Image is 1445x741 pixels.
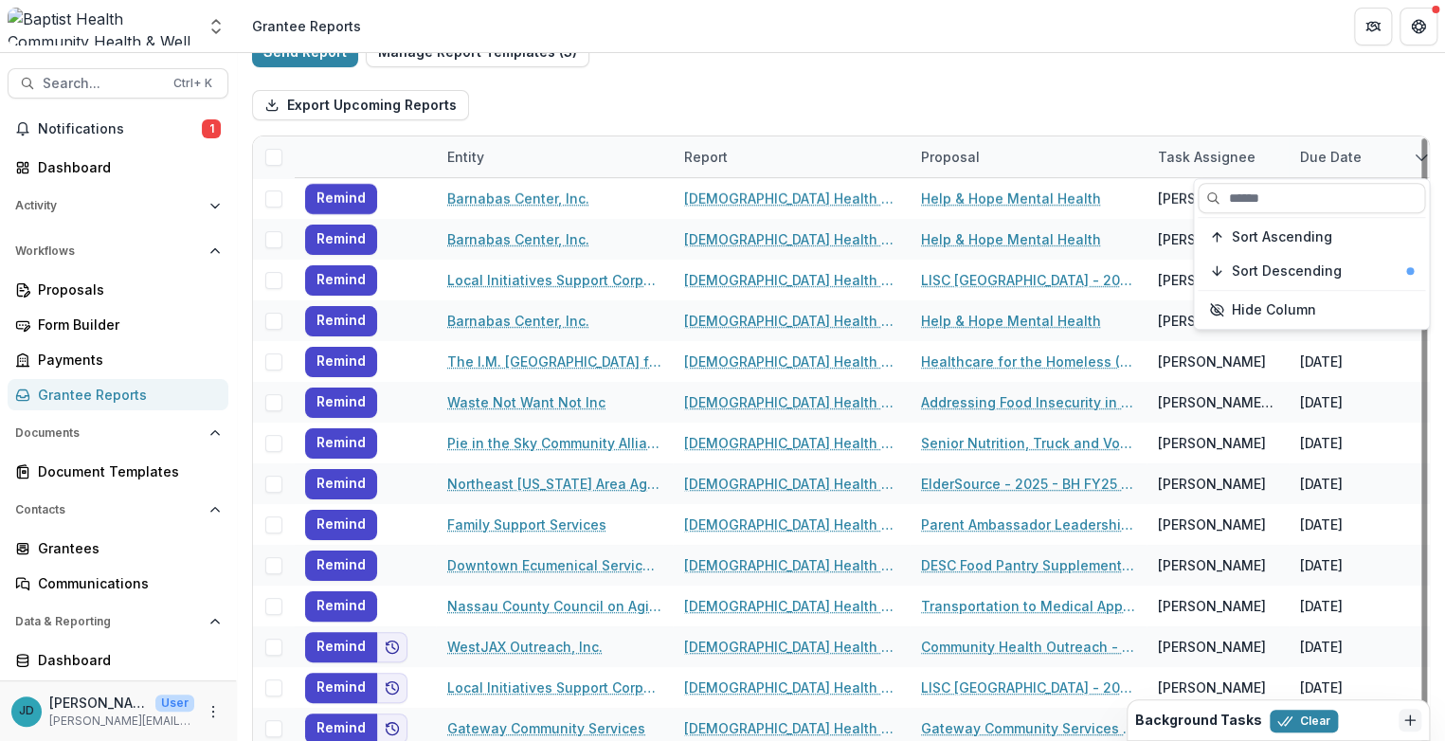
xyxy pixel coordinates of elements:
span: Data & Reporting [15,615,202,628]
a: Waste Not Want Not Inc [447,392,605,412]
div: [DATE] [1289,504,1431,545]
a: WestJAX Outreach, Inc. [447,637,603,657]
div: Document Templates [38,461,213,481]
p: [PERSON_NAME] [49,693,148,713]
div: [PERSON_NAME] [1158,433,1266,453]
a: [DEMOGRAPHIC_DATA] Health Strategic Investment Impact Report [684,474,898,494]
button: Remind [305,469,377,499]
button: Remind [305,347,377,377]
div: [PERSON_NAME], PhD [1158,392,1277,412]
button: Remind [305,591,377,622]
div: Task Assignee [1147,147,1267,167]
h2: Background Tasks [1135,713,1262,729]
button: Remind [305,265,377,296]
div: Jennifer Donahoo [19,705,34,717]
a: Family Support Services [447,515,606,534]
div: [DATE] [1289,423,1431,463]
div: Grantees [38,538,213,558]
a: Barnabas Center, Inc. [447,229,589,249]
div: Dashboard [38,650,213,670]
a: Dashboard [8,152,228,183]
a: Form Builder [8,309,228,340]
span: Activity [15,199,202,212]
div: [DATE] [1289,463,1431,504]
div: Dashboard [38,157,213,177]
a: [DEMOGRAPHIC_DATA] Health Strategic Investment Impact Report [684,189,898,208]
button: Open Workflows [8,236,228,266]
a: Pie in the Sky Community Alliance [447,433,661,453]
a: The I.M. [GEOGRAPHIC_DATA] for The Homeless, Inc. [447,352,661,371]
div: [PERSON_NAME] [1158,270,1266,290]
div: [PERSON_NAME] [1158,229,1266,249]
button: Open Activity [8,190,228,221]
a: Proposals [8,274,228,305]
span: Workflows [15,244,202,258]
div: Payments [38,350,213,370]
div: Proposal [910,136,1147,177]
button: Dismiss [1399,709,1421,732]
button: Sort Descending [1198,256,1425,286]
a: DESC Food Pantry Supplementation [921,555,1135,575]
a: Gateway Community Services - 2024 - BH FY24 Strategic Investment Application [921,718,1135,738]
a: Dashboard [8,644,228,676]
a: Addressing Food Insecurity in [GEOGRAPHIC_DATA] [921,392,1135,412]
a: Help & Hope Mental Health [921,189,1101,208]
div: [PERSON_NAME] [1158,189,1266,208]
a: Healthcare for the Homeless ([GEOGRAPHIC_DATA]) [921,352,1135,371]
a: Data Report [8,679,228,711]
div: [PERSON_NAME] [1158,311,1266,331]
span: Contacts [15,503,202,516]
div: [PERSON_NAME] [1158,555,1266,575]
button: Open Documents [8,418,228,448]
button: Notifications1 [8,114,228,144]
a: Transportation to Medical Appointments for Vulnerable Populations [DATE]-[DATE] [921,596,1135,616]
div: Form Builder [38,315,213,334]
button: Search... [8,68,228,99]
a: Senior Nutrition, Truck and Volunteer Coordinator [921,433,1135,453]
button: Clear [1270,710,1338,732]
button: Add to friends [377,673,407,703]
a: Grantee Reports [8,379,228,410]
span: Sort Ascending [1232,229,1332,245]
div: Entity [436,147,496,167]
button: Get Help [1400,8,1437,45]
a: [DEMOGRAPHIC_DATA] Health Strategic Investment Impact Report 2 [684,596,898,616]
a: Downtown Ecumenical Services Council - DESC [447,555,661,575]
button: Remind [305,388,377,418]
div: [PERSON_NAME] [1158,678,1266,697]
a: Document Templates [8,456,228,487]
a: Barnabas Center, Inc. [447,311,589,331]
nav: breadcrumb [244,12,369,40]
span: Search... [43,76,162,92]
div: Entity [436,136,673,177]
a: [DEMOGRAPHIC_DATA] Health Strategic Investment Impact Report [684,392,898,412]
div: Communications [38,573,213,593]
div: Task Assignee [1147,136,1289,177]
button: Remind [305,225,377,255]
img: Baptist Health Community Health & Well Being logo [8,8,195,45]
a: ElderSource - 2025 - BH FY25 Small Grant Application [921,474,1135,494]
a: Grantees [8,533,228,564]
div: Report [673,136,910,177]
button: Remind [305,428,377,459]
div: Proposals [38,280,213,299]
span: Sort Descending [1232,263,1342,280]
a: [DEMOGRAPHIC_DATA] Health Strategic Investment Impact Report [684,433,898,453]
button: Remind [305,551,377,581]
a: Local Initiatives Support Corporation [447,678,661,697]
div: [DATE] [1289,382,1431,423]
a: [DEMOGRAPHIC_DATA] Health Strategic Investment Impact Report [684,352,898,371]
div: [DATE] [1289,545,1431,586]
a: Communications [8,568,228,599]
div: Due Date [1289,136,1431,177]
a: Help & Hope Mental Health [921,311,1101,331]
a: [DEMOGRAPHIC_DATA] Health Strategic Investment Impact Report [684,515,898,534]
div: [DATE] [1289,341,1431,382]
button: Open Contacts [8,495,228,525]
span: 1 [202,119,221,138]
span: Documents [15,426,202,440]
a: Nassau County Council on Aging [447,596,661,616]
div: [PERSON_NAME] [1158,352,1266,371]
